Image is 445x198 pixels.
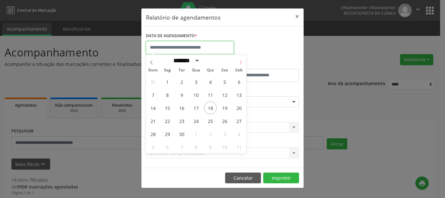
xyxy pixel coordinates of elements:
input: Year [200,57,221,64]
span: Dom [146,68,160,72]
span: Outubro 8, 2025 [190,141,202,153]
span: Setembro 2, 2025 [175,75,188,88]
button: Imprimir [263,173,299,184]
span: Setembro 4, 2025 [204,75,217,88]
span: Ter [175,68,189,72]
span: Setembro 21, 2025 [147,114,159,127]
span: Setembro 30, 2025 [175,128,188,140]
span: Setembro 20, 2025 [233,101,245,114]
button: Close [291,8,304,24]
span: Outubro 4, 2025 [233,128,245,140]
span: Outubro 11, 2025 [233,141,245,153]
button: Cancelar [225,173,261,184]
label: DATA DE AGENDAMENTO [146,31,197,41]
span: Setembro 14, 2025 [147,101,159,114]
span: Qui [203,68,218,72]
span: Outubro 5, 2025 [147,141,159,153]
span: Seg [160,68,175,72]
span: Setembro 29, 2025 [161,128,174,140]
label: ATÉ [224,59,299,69]
span: Setembro 11, 2025 [204,88,217,101]
span: Setembro 1, 2025 [161,75,174,88]
span: Setembro 3, 2025 [190,75,202,88]
span: Setembro 26, 2025 [218,114,231,127]
span: Outubro 9, 2025 [204,141,217,153]
span: Setembro 6, 2025 [233,75,245,88]
span: Outubro 7, 2025 [175,141,188,153]
span: Setembro 18, 2025 [204,101,217,114]
span: Setembro 25, 2025 [204,114,217,127]
span: Setembro 22, 2025 [161,114,174,127]
span: Outubro 6, 2025 [161,141,174,153]
span: Outubro 3, 2025 [218,128,231,140]
span: Setembro 19, 2025 [218,101,231,114]
span: Sáb [232,68,246,72]
span: Setembro 9, 2025 [175,88,188,101]
span: Setembro 24, 2025 [190,114,202,127]
span: Setembro 17, 2025 [190,101,202,114]
span: Setembro 28, 2025 [147,128,159,140]
span: Agosto 31, 2025 [147,75,159,88]
span: Setembro 23, 2025 [175,114,188,127]
span: Setembro 5, 2025 [218,75,231,88]
span: Setembro 27, 2025 [233,114,245,127]
span: Setembro 13, 2025 [233,88,245,101]
span: Setembro 12, 2025 [218,88,231,101]
span: Setembro 16, 2025 [175,101,188,114]
select: Month [171,57,200,64]
span: Setembro 10, 2025 [190,88,202,101]
span: Qua [189,68,203,72]
span: Outubro 1, 2025 [190,128,202,140]
span: Sex [218,68,232,72]
span: Outubro 2, 2025 [204,128,217,140]
h5: Relatório de agendamentos [146,13,221,22]
span: Setembro 15, 2025 [161,101,174,114]
span: Setembro 7, 2025 [147,88,159,101]
span: Outubro 10, 2025 [218,141,231,153]
span: Setembro 8, 2025 [161,88,174,101]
